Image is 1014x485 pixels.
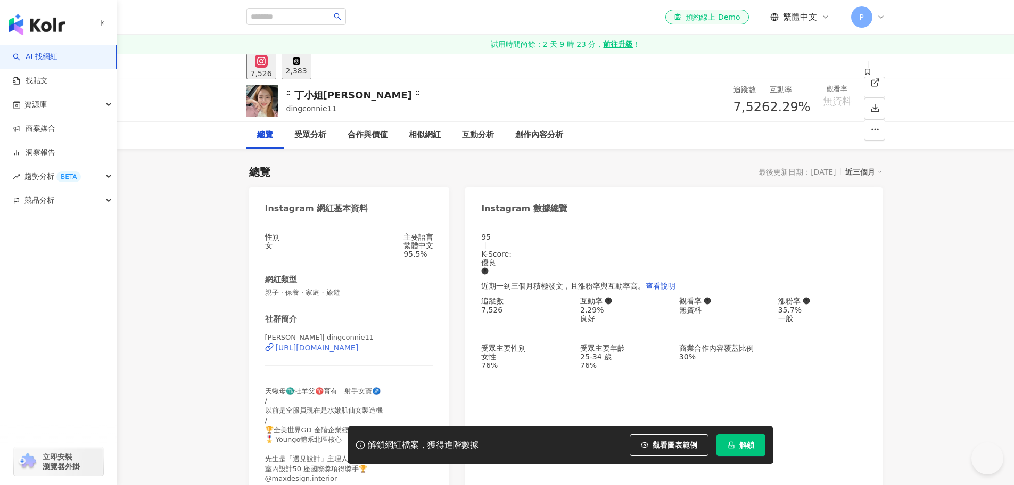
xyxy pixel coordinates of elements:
a: 洞察報告 [13,147,55,158]
div: 總覽 [257,129,273,142]
div: 互動率 [580,297,669,305]
strong: 前往升級 [603,39,633,50]
div: Instagram 數據總覽 [481,203,567,215]
div: 社群簡介 [265,314,297,325]
a: 預約線上 Demo [665,10,748,24]
div: Instagram 網紅基本資料 [265,203,368,215]
div: 創作內容分析 [515,129,563,142]
div: [URL][DOMAIN_NAME] [276,343,359,352]
div: 合作與價值 [348,129,388,142]
div: 性別 [265,233,280,241]
div: 漲粉率 [778,297,867,305]
div: 7,526 [251,69,272,78]
a: [URL][DOMAIN_NAME] [265,343,434,352]
div: 良好 [580,314,669,323]
span: [PERSON_NAME]| dingconnie11 [265,333,374,341]
div: 最後更新日期：[DATE] [759,168,836,176]
button: 觀看圖表範例 [630,434,708,456]
div: 解鎖網紅檔案，獲得進階數據 [368,440,479,451]
span: 競品分析 [24,188,54,212]
div: 2.29% [580,306,669,314]
span: 天蠍母♏️牡羊父♈️育有ㄧ射手女寶♐️ / 以前是空服員現在是水嫩肌仙女製造機 / 🏆全美世界GD 金階企業經理 🎖️ Youngo體系北區核心 先生是「遇見設計」主理人-[PERSON_NAM... [265,387,408,482]
span: 解鎖 [739,441,754,449]
span: 繁體中文 [783,11,817,23]
div: 7,526 [481,306,570,314]
div: 互動率 [770,84,810,95]
div: 95 [481,233,866,241]
div: 76% [481,361,570,369]
span: search [334,13,341,20]
span: 查看說明 [646,282,675,290]
button: 7,526 [246,53,276,79]
div: 25-34 歲 [580,352,669,361]
div: 繁體中文 [403,241,433,250]
a: 試用時間尚餘：2 天 9 時 23 分，前往升級！ [117,35,1014,54]
div: 互動分析 [462,129,494,142]
div: 預約線上 Demo [674,12,740,22]
a: 找貼文 [13,76,48,86]
div: 76% [580,361,669,369]
button: 2,383 [282,53,311,79]
div: 追蹤數 [733,84,770,95]
div: K-Score : [481,250,866,275]
img: chrome extension [17,453,38,470]
div: 主要語言 [403,233,433,241]
div: 觀看率 [817,84,858,94]
div: 網紅類型 [265,274,297,285]
div: 追蹤數 [481,297,570,305]
span: 趨勢分析 [24,165,81,188]
div: 女 [265,241,280,250]
div: 無資料 [679,306,768,314]
div: 近三個月 [845,165,883,179]
img: KOL Avatar [246,85,278,117]
div: 受眾主要性別 [481,344,570,352]
span: 資源庫 [24,93,47,117]
div: 女性 [481,352,570,361]
span: P [859,11,863,23]
div: 近期一到三個月積極發文，且漲粉率與互動率高。 [481,275,866,297]
div: 相似網紅 [409,129,441,142]
button: 解鎖 [716,434,765,456]
button: 查看說明 [645,275,676,297]
div: 30% [679,352,768,361]
div: 35.7% [778,306,867,314]
a: chrome extension立即安裝 瀏覽器外掛 [14,447,103,476]
div: 優良 [481,258,866,267]
img: logo [9,14,65,35]
div: BETA [56,171,81,182]
a: 商案媒合 [13,124,55,134]
span: 2.29% [770,97,810,118]
div: ᵕ̈ 丁小姐[PERSON_NAME] ᵕ̈ [286,88,420,102]
span: rise [13,173,20,180]
span: lock [728,441,735,449]
span: 7,526 [733,100,770,114]
span: 95.5% [403,250,427,258]
div: 商業合作內容覆蓋比例 [679,344,768,352]
a: searchAI 找網紅 [13,52,57,62]
div: 一般 [778,314,867,323]
span: 觀看圖表範例 [653,441,697,449]
div: 總覽 [249,165,270,179]
div: 觀看率 [679,297,768,305]
span: 立即安裝 瀏覽器外掛 [43,452,80,471]
span: dingconnie11 [286,104,337,113]
div: 2,383 [286,67,307,75]
span: 親子 · 保養 · 家庭 · 旅遊 [265,288,434,298]
span: 無資料 [823,96,852,106]
div: 受眾主要年齡 [580,344,669,352]
div: 受眾分析 [294,129,326,142]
